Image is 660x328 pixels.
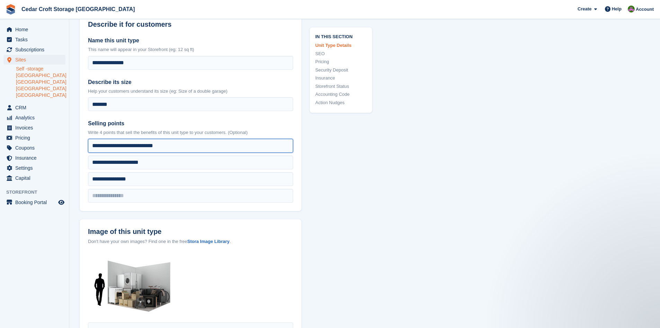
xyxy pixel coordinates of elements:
label: Image of this unit type [88,228,293,236]
div: Don't have your own images? Find one in the free . [88,238,293,245]
a: Security Deposit [315,66,367,73]
span: Tasks [15,35,57,44]
a: menu [3,153,65,163]
a: Pricing [315,58,367,65]
a: Cedar Croft Storage [GEOGRAPHIC_DATA] [19,3,138,15]
label: Describe its size [88,78,293,86]
span: Account [636,6,654,13]
span: Analytics [15,113,57,123]
span: Invoices [15,123,57,133]
a: menu [3,173,65,183]
a: Insurance [315,75,367,82]
p: Help your customers understand its size (eg: Size of a double garage) [88,88,293,95]
a: Preview store [57,198,65,207]
a: menu [3,113,65,123]
span: Help [612,6,622,12]
a: Storefront Status [315,83,367,90]
span: Subscriptions [15,45,57,54]
a: menu [3,35,65,44]
a: menu [3,55,65,65]
a: Action Nudges [315,99,367,106]
a: menu [3,143,65,153]
span: Pricing [15,133,57,143]
a: Stora Image Library [187,239,229,244]
img: Mark Orchard [628,6,635,12]
span: Storefront [6,189,69,196]
a: Accounting Code [315,91,367,98]
span: In this section [315,33,367,39]
span: CRM [15,103,57,112]
label: Name this unit type [88,36,293,45]
h2: Describe it for customers [88,20,293,28]
span: Insurance [15,153,57,163]
a: menu [3,163,65,173]
a: menu [3,133,65,143]
span: Capital [15,173,57,183]
label: Selling points [88,119,293,128]
span: Sites [15,55,57,65]
span: Booking Portal [15,197,57,207]
a: menu [3,103,65,112]
a: menu [3,45,65,54]
span: Coupons [15,143,57,153]
a: menu [3,25,65,34]
a: menu [3,197,65,207]
a: menu [3,123,65,133]
span: Home [15,25,57,34]
span: Settings [15,163,57,173]
img: stora-icon-8386f47178a22dfd0bd8f6a31ec36ba5ce8667c1dd55bd0f319d3a0aa187defe.svg [6,4,16,15]
img: 75-sqft-unit%20(4).jpg [88,253,177,320]
a: Self -storage [GEOGRAPHIC_DATA] [GEOGRAPHIC_DATA] [GEOGRAPHIC_DATA] [GEOGRAPHIC_DATA] [16,66,65,99]
a: SEO [315,50,367,57]
span: Create [578,6,591,12]
p: This name will appear in your Storefront (eg: 12 sq ft) [88,46,293,53]
a: Unit Type Details [315,42,367,49]
p: Write 4 points that sell the benefits of this unit type to your customers. (Optional) [88,129,293,136]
